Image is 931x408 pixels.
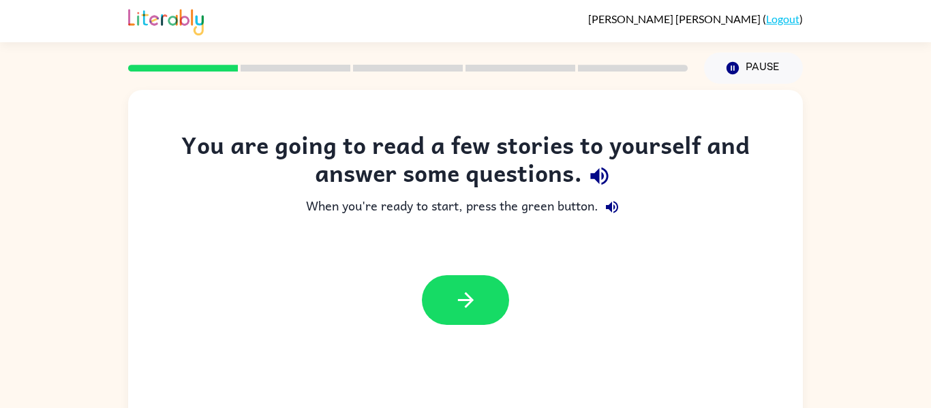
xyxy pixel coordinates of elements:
div: ( ) [588,12,803,25]
button: Pause [704,52,803,84]
a: Logout [766,12,799,25]
div: When you're ready to start, press the green button. [155,193,776,221]
span: [PERSON_NAME] [PERSON_NAME] [588,12,763,25]
div: You are going to read a few stories to yourself and answer some questions. [155,131,776,193]
img: Literably [128,5,204,35]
